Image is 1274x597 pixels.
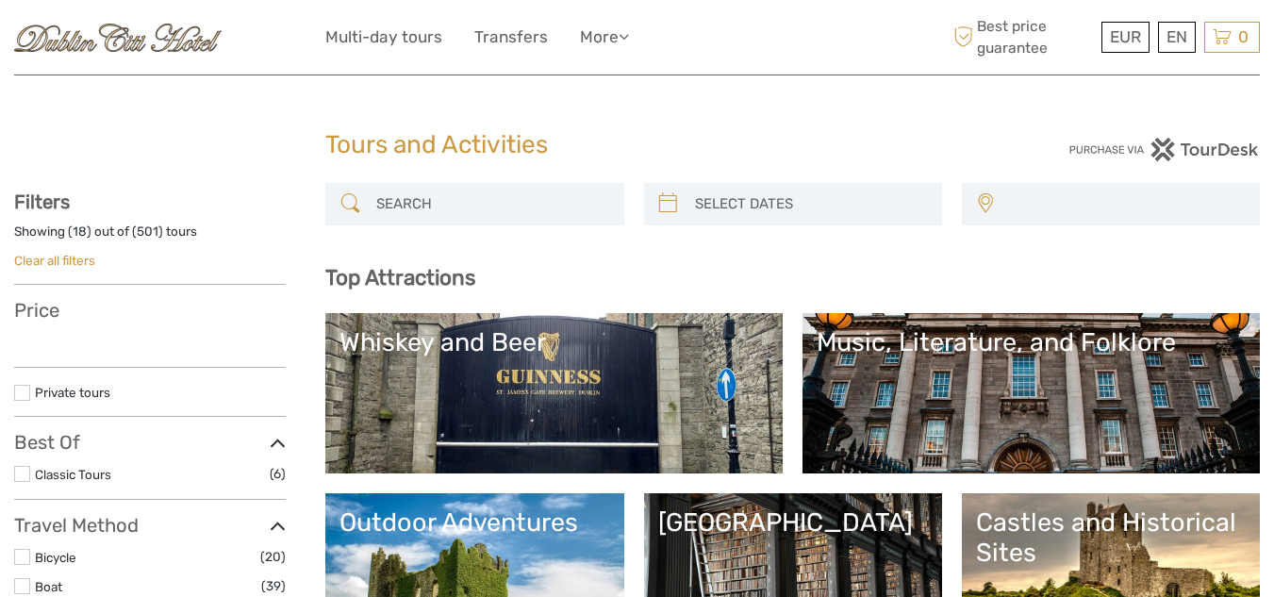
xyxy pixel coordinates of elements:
h3: Best Of [14,431,286,454]
span: (20) [260,546,286,568]
a: Private tours [35,385,110,400]
img: 535-fefccfda-c370-4f83-b19b-b6a748315523_logo_small.jpg [14,24,222,52]
span: (6) [270,463,286,485]
img: PurchaseViaTourDesk.png [1068,138,1260,161]
a: Transfers [474,24,548,51]
a: Whiskey and Beer [339,327,769,459]
div: EN [1158,22,1196,53]
div: Whiskey and Beer [339,327,769,357]
div: Castles and Historical Sites [976,507,1246,569]
a: More [580,24,629,51]
h3: Price [14,299,286,322]
b: Top Attractions [325,265,475,290]
div: Outdoor Adventures [339,507,609,538]
h3: Travel Method [14,514,286,537]
a: Boat [35,579,62,594]
h1: Tours and Activities [325,130,949,160]
label: 501 [137,223,158,240]
span: (39) [261,575,286,597]
span: EUR [1110,27,1141,46]
div: [GEOGRAPHIC_DATA] [658,507,928,538]
input: SELECT DATES [687,188,933,221]
label: 18 [73,223,87,240]
a: Bicycle [35,550,76,565]
strong: Filters [14,191,70,213]
a: Clear all filters [14,253,95,268]
span: Best price guarantee [949,16,1097,58]
a: Multi-day tours [325,24,442,51]
a: Classic Tours [35,467,111,482]
input: SEARCH [369,188,614,221]
div: Showing ( ) out of ( ) tours [14,223,286,252]
a: Music, Literature, and Folklore [817,327,1246,459]
span: 0 [1235,27,1251,46]
div: Music, Literature, and Folklore [817,327,1246,357]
